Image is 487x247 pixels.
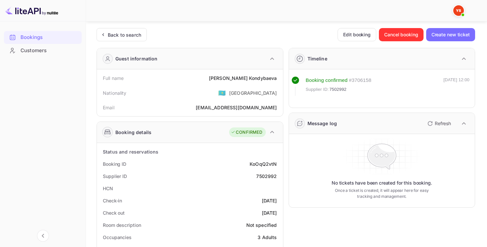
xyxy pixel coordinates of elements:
img: LiteAPI logo [5,5,58,16]
div: [DATE] [262,209,277,216]
div: CONFIRMED [231,129,262,136]
div: Timeline [307,55,327,62]
div: Occupancies [103,234,132,241]
div: Supplier ID [103,173,127,180]
a: Bookings [4,31,82,43]
div: [DATE] 12:00 [443,77,469,96]
span: United States [218,87,226,99]
p: Once a ticket is created, it will appear here for easy tracking and management. [332,188,431,199]
div: Nationality [103,89,127,96]
div: Booking confirmed [306,77,348,84]
div: Room description [103,222,141,229]
p: Refresh [435,120,451,127]
button: Create new ticket [426,28,475,41]
div: KoOqQ2vtN [250,160,277,167]
span: 7502992 [329,86,346,93]
div: Status and reservations [103,148,158,155]
div: Guest information [115,55,158,62]
div: Message log [307,120,337,127]
div: Bookings [4,31,82,44]
div: 3 Adults [258,234,277,241]
button: Edit booking [338,28,376,41]
div: [EMAIL_ADDRESS][DOMAIN_NAME] [196,104,277,111]
div: Not specified [246,222,277,229]
p: No tickets have been created for this booking. [332,180,432,186]
div: Check out [103,209,125,216]
span: Supplier ID: [306,86,329,93]
div: Bookings [20,34,78,41]
div: HCN [103,185,113,192]
div: Booking ID [103,160,126,167]
button: Refresh [424,118,454,129]
div: Email [103,104,114,111]
div: [GEOGRAPHIC_DATA] [229,89,277,96]
div: Back to search [108,31,141,38]
div: [PERSON_NAME] Kondybaeva [209,75,277,82]
div: # 3706158 [349,77,371,84]
a: Customers [4,44,82,56]
button: Collapse navigation [37,230,49,242]
button: Cancel booking [379,28,424,41]
div: Booking details [115,129,151,136]
img: Yandex Support [453,5,464,16]
div: Customers [20,47,78,54]
div: Customers [4,44,82,57]
div: Full name [103,75,124,82]
div: Check-in [103,197,122,204]
div: 7502992 [256,173,277,180]
div: [DATE] [262,197,277,204]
